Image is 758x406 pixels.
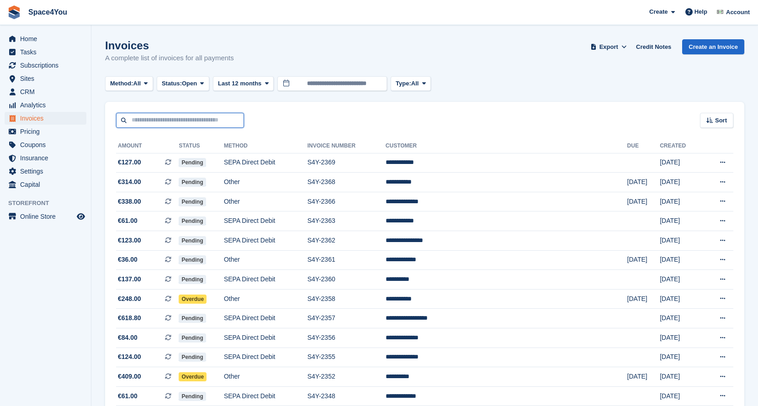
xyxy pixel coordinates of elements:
[20,32,75,45] span: Home
[716,7,725,16] img: Finn-Kristof Kausch
[118,333,138,343] span: €84.00
[20,152,75,164] span: Insurance
[105,53,234,63] p: A complete list of invoices for all payments
[179,392,206,401] span: Pending
[411,79,419,88] span: All
[179,372,207,381] span: Overdue
[5,152,86,164] a: menu
[179,275,206,284] span: Pending
[632,39,675,54] a: Credit Notes
[133,79,141,88] span: All
[307,289,386,309] td: S4Y-2358
[179,216,206,226] span: Pending
[179,178,206,187] span: Pending
[118,236,141,245] span: €123.00
[105,76,153,91] button: Method: All
[627,139,660,153] th: Due
[307,348,386,367] td: S4Y-2355
[179,197,206,206] span: Pending
[627,367,660,387] td: [DATE]
[599,42,618,52] span: Export
[694,7,707,16] span: Help
[627,289,660,309] td: [DATE]
[116,139,179,153] th: Amount
[307,386,386,406] td: S4Y-2348
[20,210,75,223] span: Online Store
[157,76,209,91] button: Status: Open
[118,274,141,284] span: €137.00
[660,309,702,328] td: [DATE]
[7,5,21,19] img: stora-icon-8386f47178a22dfd0bd8f6a31ec36ba5ce8667c1dd55bd0f319d3a0aa187defe.svg
[118,352,141,362] span: €124.00
[660,270,702,290] td: [DATE]
[224,192,307,211] td: Other
[20,99,75,111] span: Analytics
[660,367,702,387] td: [DATE]
[5,72,86,85] a: menu
[627,250,660,270] td: [DATE]
[5,165,86,178] a: menu
[179,158,206,167] span: Pending
[118,391,138,401] span: €61.00
[660,211,702,231] td: [DATE]
[179,255,206,264] span: Pending
[213,76,274,91] button: Last 12 months
[224,173,307,192] td: Other
[110,79,133,88] span: Method:
[179,295,207,304] span: Overdue
[5,178,86,191] a: menu
[649,7,668,16] span: Create
[386,139,627,153] th: Customer
[5,59,86,72] a: menu
[307,139,386,153] th: Invoice Number
[118,216,138,226] span: €61.00
[25,5,71,20] a: Space4You
[20,178,75,191] span: Capital
[307,153,386,173] td: S4Y-2369
[307,367,386,387] td: S4Y-2352
[660,289,702,309] td: [DATE]
[660,250,702,270] td: [DATE]
[588,39,629,54] button: Export
[105,39,234,52] h1: Invoices
[682,39,744,54] a: Create an Invoice
[182,79,197,88] span: Open
[391,76,431,91] button: Type: All
[224,386,307,406] td: SEPA Direct Debit
[307,270,386,290] td: S4Y-2360
[20,112,75,125] span: Invoices
[307,192,386,211] td: S4Y-2366
[5,138,86,151] a: menu
[224,153,307,173] td: SEPA Direct Debit
[307,211,386,231] td: S4Y-2363
[5,99,86,111] a: menu
[118,294,141,304] span: €248.00
[162,79,182,88] span: Status:
[118,177,141,187] span: €314.00
[118,372,141,381] span: €409.00
[118,197,141,206] span: €338.00
[307,173,386,192] td: S4Y-2368
[179,314,206,323] span: Pending
[726,8,750,17] span: Account
[5,125,86,138] a: menu
[5,46,86,58] a: menu
[396,79,411,88] span: Type:
[224,139,307,153] th: Method
[20,72,75,85] span: Sites
[218,79,261,88] span: Last 12 months
[660,139,702,153] th: Created
[118,255,138,264] span: €36.00
[5,210,86,223] a: menu
[5,85,86,98] a: menu
[660,348,702,367] td: [DATE]
[179,333,206,343] span: Pending
[660,153,702,173] td: [DATE]
[5,32,86,45] a: menu
[20,138,75,151] span: Coupons
[307,328,386,348] td: S4Y-2356
[20,46,75,58] span: Tasks
[224,289,307,309] td: Other
[20,85,75,98] span: CRM
[20,165,75,178] span: Settings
